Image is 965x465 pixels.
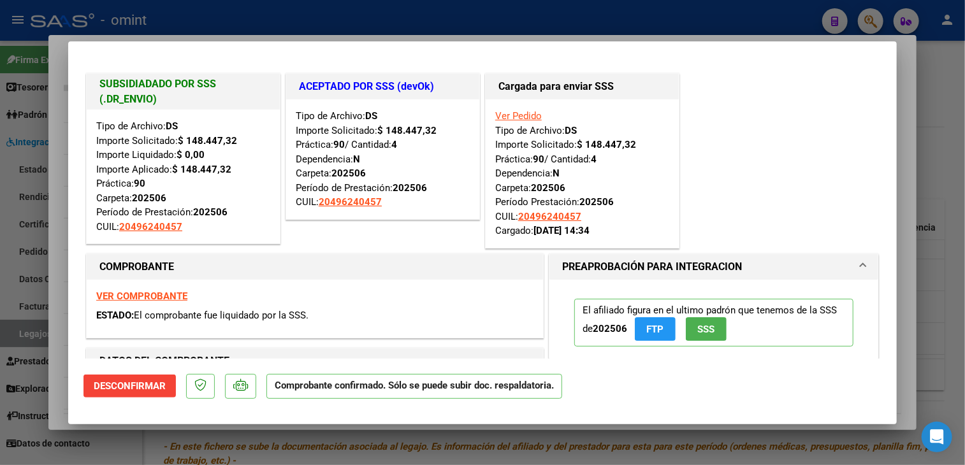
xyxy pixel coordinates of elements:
[331,168,366,179] strong: 202506
[99,261,174,273] strong: COMPROBANTE
[96,290,187,302] a: VER COMPROBANTE
[134,178,145,189] strong: 90
[565,125,577,136] strong: DS
[922,422,952,452] div: Open Intercom Messenger
[96,119,270,234] div: Tipo de Archivo: Importe Solicitado: Importe Liquidado: Importe Aplicado: Práctica: Carpeta: Perí...
[531,182,565,194] strong: 202506
[635,317,676,341] button: FTP
[333,139,345,150] strong: 90
[266,374,562,399] p: Comprobante confirmado. Sólo se puede subir doc. respaldatoria.
[319,196,382,208] span: 20496240457
[99,355,229,367] strong: DATOS DEL COMPROBANTE
[172,164,231,175] strong: $ 148.447,32
[193,206,228,218] strong: 202506
[132,192,166,204] strong: 202506
[353,154,360,165] strong: N
[549,254,878,280] mat-expansion-panel-header: PREAPROBACIÓN PARA INTEGRACION
[562,259,742,275] h1: PREAPROBACIÓN PARA INTEGRACION
[686,317,727,341] button: SSS
[299,79,467,94] h1: ACEPTADO POR SSS (devOk)
[495,109,669,238] div: Tipo de Archivo: Importe Solicitado: Práctica: / Cantidad: Dependencia: Carpeta: Período Prestaci...
[553,168,560,179] strong: N
[178,135,237,147] strong: $ 148.447,32
[498,79,666,94] h1: Cargada para enviar SSS
[134,310,308,321] span: El comprobante fue liquidado por la SSS.
[391,139,397,150] strong: 4
[83,375,176,397] button: Desconfirmar
[647,324,664,335] span: FTP
[591,154,597,165] strong: 4
[177,149,205,161] strong: $ 0,00
[99,76,267,107] h1: SUBSIDIADADO POR SSS (.DR_ENVIO)
[698,324,715,335] span: SSS
[96,310,134,321] span: ESTADO:
[94,380,166,392] span: Desconfirmar
[365,110,377,122] strong: DS
[296,109,470,210] div: Tipo de Archivo: Importe Solicitado: Práctica: / Cantidad: Dependencia: Carpeta: Período de Prest...
[533,225,590,236] strong: [DATE] 14:34
[579,196,614,208] strong: 202506
[574,299,853,347] p: El afiliado figura en el ultimo padrón que tenemos de la SSS de
[377,125,437,136] strong: $ 148.447,32
[577,139,636,150] strong: $ 148.447,32
[166,120,178,132] strong: DS
[518,211,581,222] span: 20496240457
[119,221,182,232] span: 20496240457
[393,182,427,194] strong: 202506
[495,110,542,122] a: Ver Pedido
[593,323,627,334] strong: 202506
[533,154,544,165] strong: 90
